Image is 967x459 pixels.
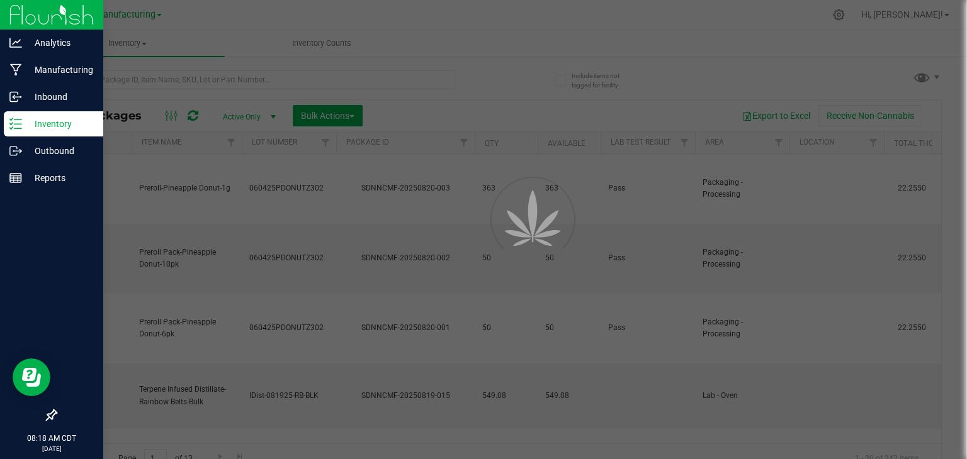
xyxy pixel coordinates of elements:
inline-svg: Inbound [9,91,22,103]
p: Outbound [22,143,98,158]
p: [DATE] [6,444,98,453]
p: Inventory [22,116,98,131]
inline-svg: Reports [9,172,22,184]
p: Analytics [22,35,98,50]
inline-svg: Outbound [9,145,22,157]
inline-svg: Inventory [9,118,22,130]
iframe: Resource center [13,358,50,396]
p: Inbound [22,89,98,104]
inline-svg: Analytics [9,36,22,49]
p: Reports [22,170,98,185]
inline-svg: Manufacturing [9,64,22,76]
p: 08:18 AM CDT [6,433,98,444]
p: Manufacturing [22,62,98,77]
